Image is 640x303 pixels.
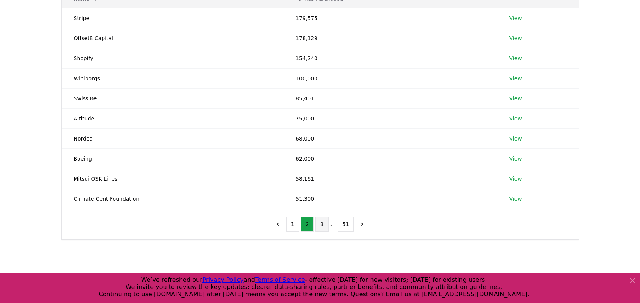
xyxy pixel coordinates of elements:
td: 100,000 [283,68,497,88]
td: Stripe [62,8,284,28]
button: 51 [338,217,354,232]
td: 62,000 [283,148,497,169]
td: 58,161 [283,169,497,189]
td: 68,000 [283,128,497,148]
a: View [509,155,522,162]
button: 1 [286,217,299,232]
td: 179,575 [283,8,497,28]
td: Climate Cent Foundation [62,189,284,209]
td: Altitude [62,108,284,128]
td: Mitsui OSK Lines [62,169,284,189]
button: next page [355,217,368,232]
a: View [509,115,522,122]
td: Nordea [62,128,284,148]
td: 154,240 [283,48,497,68]
a: View [509,55,522,62]
td: Wihlborgs [62,68,284,88]
td: 85,401 [283,88,497,108]
button: previous page [272,217,285,232]
a: View [509,135,522,142]
li: ... [330,220,336,229]
td: Shopify [62,48,284,68]
button: 3 [315,217,329,232]
button: 2 [301,217,314,232]
td: Swiss Re [62,88,284,108]
a: View [509,95,522,102]
a: View [509,175,522,183]
td: 51,300 [283,189,497,209]
td: 178,129 [283,28,497,48]
a: View [509,14,522,22]
td: Offset8 Capital [62,28,284,48]
a: View [509,34,522,42]
td: Boeing [62,148,284,169]
td: 75,000 [283,108,497,128]
a: View [509,75,522,82]
a: View [509,195,522,203]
